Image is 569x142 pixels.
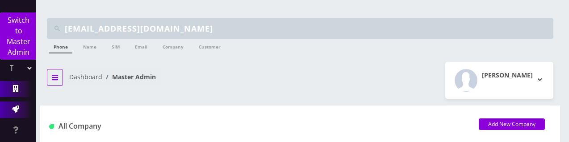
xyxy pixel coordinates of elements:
a: Email [130,39,152,53]
h1: All Company [49,122,465,130]
a: Company [158,39,188,53]
li: Master Admin [102,72,156,81]
nav: breadcrumb [47,68,293,93]
a: Dashboard [69,73,102,81]
a: Customer [194,39,225,53]
a: Add New Company [479,118,545,130]
a: Phone [49,39,72,53]
a: Name [79,39,101,53]
h2: [PERSON_NAME] [482,72,533,79]
img: All Company [49,124,54,129]
button: [PERSON_NAME] [445,62,553,99]
a: SIM [107,39,124,53]
input: Search Teltik [65,20,551,37]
